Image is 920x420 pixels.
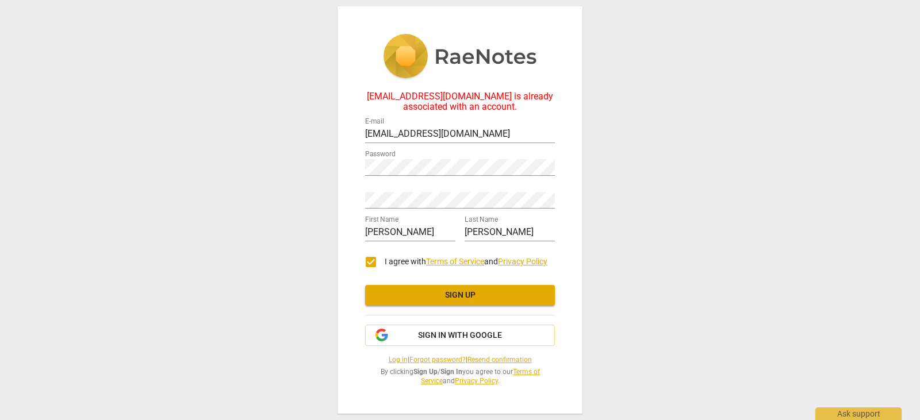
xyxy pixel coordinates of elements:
a: Terms of Service [421,368,540,386]
img: 5ac2273c67554f335776073100b6d88f.svg [383,34,537,81]
a: Privacy Policy [455,377,498,385]
a: Terms of Service [426,257,484,266]
a: Privacy Policy [498,257,547,266]
label: Last Name [465,216,498,223]
b: Sign Up [413,368,438,376]
label: Password [365,151,396,157]
span: I agree with and [385,257,547,266]
label: E-mail [365,118,384,125]
a: Forgot password? [409,356,466,364]
a: Log in [389,356,408,364]
div: Ask support [815,407,902,420]
span: | | [365,355,555,365]
button: Sign in with Google [365,325,555,346]
span: By clicking / you agree to our and . [365,367,555,386]
span: Sign up [374,290,546,301]
button: Sign up [365,285,555,306]
div: [EMAIL_ADDRESS][DOMAIN_NAME] is already associated with an account. [365,91,555,113]
b: Sign In [440,368,462,376]
label: First Name [365,216,398,223]
span: Sign in with Google [418,330,502,341]
a: Resend confirmation [467,356,532,364]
